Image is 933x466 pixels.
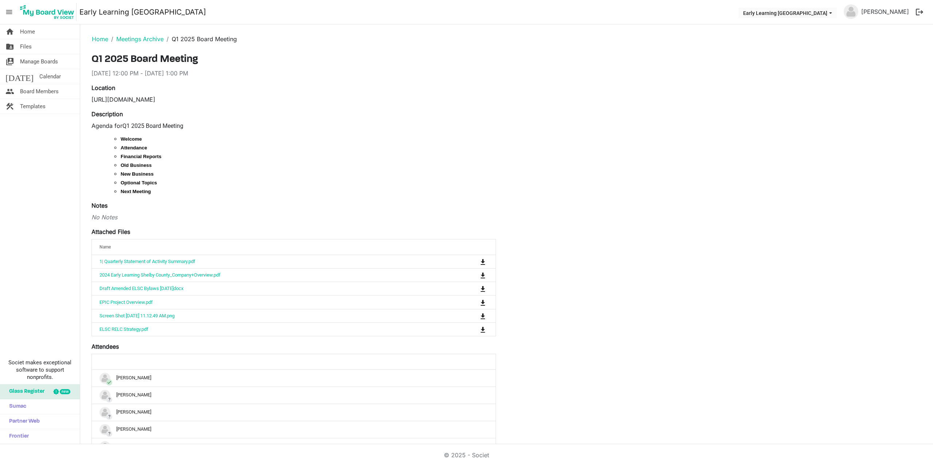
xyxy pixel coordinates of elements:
[92,404,496,421] td: ?Ashley Evans is template cell column header
[106,414,112,420] span: ?
[5,99,14,114] span: construction
[92,268,450,282] td: 2024 Early Learning Shelby County_Company+Overview.pdf is template cell column header Name
[106,396,112,403] span: ?
[5,429,29,444] span: Frontier
[99,272,220,278] a: 2024 Early Learning Shelby County_Company+Overview.pdf
[106,178,496,187] div: Page 1
[91,342,119,351] label: Attendees
[121,162,152,168] span: Old Business
[116,35,164,43] a: Meetings Archive
[2,5,16,19] span: menu
[99,326,148,332] a: ELSC RELC Strategy.pdf
[106,169,496,195] div: Page 1
[5,384,44,399] span: Glass Register
[91,95,496,104] div: [URL][DOMAIN_NAME]
[106,379,112,385] span: check
[92,421,496,438] td: ?Lisa Lewis is template cell column header
[478,297,488,307] button: Download
[444,451,489,459] a: © 2025 - Societ
[99,373,110,384] img: no-profile-picture.svg
[164,35,237,43] li: Q1 2025 Board Meeting
[99,390,488,401] div: [PERSON_NAME]
[92,255,450,268] td: 1| Quarterly Statement of Activity Summary.pdf is template cell column header Name
[20,84,59,99] span: Board Members
[844,4,858,19] img: no-profile-picture.svg
[450,282,496,295] td: is Command column column header
[121,171,153,177] span: New Business
[121,189,151,194] span: Next Meeting
[738,8,837,18] button: Early Learning Shelby County dropdownbutton
[99,373,488,384] div: [PERSON_NAME]
[478,311,488,321] button: Download
[106,160,496,195] div: Page 1
[91,227,130,236] label: Attached Files
[122,122,183,129] span: Q1 2025 Board Meeting
[92,282,450,295] td: Draft Amended ELSC Bylaws 2024.09.20.docx is template cell column header Name
[91,121,496,130] p: Agenda for
[858,4,912,19] a: [PERSON_NAME]
[450,309,496,322] td: is Command column column header
[99,299,153,305] a: EPIC Project Overview.pdf
[91,110,123,118] label: Description
[5,399,26,414] span: Sumac
[92,309,450,322] td: Screen Shot 2025-04-22 at 11.12.49 AM.png is template cell column header Name
[91,69,496,78] div: [DATE] 12:00 PM - [DATE] 1:00 PM
[99,424,488,435] div: [PERSON_NAME]
[478,283,488,294] button: Download
[106,187,496,195] div: Page 2
[20,39,32,54] span: Files
[99,424,110,435] img: no-profile-picture.svg
[912,4,927,20] button: logout
[121,180,157,185] span: Optional Topics
[91,83,115,92] label: Location
[121,154,161,159] span: Financial Reports
[478,257,488,267] button: Download
[79,5,206,19] a: Early Learning [GEOGRAPHIC_DATA]
[106,134,496,195] div: Page 1
[91,201,108,210] label: Notes
[92,370,496,387] td: checkAllison Coburn is template cell column header
[18,3,77,21] img: My Board View Logo
[106,143,496,195] div: Page 1
[450,255,496,268] td: is Command column column header
[99,441,488,452] div: [PERSON_NAME]
[5,24,14,39] span: home
[99,259,195,264] a: 1| Quarterly Statement of Activity Summary.pdf
[92,35,108,43] a: Home
[20,54,58,69] span: Manage Boards
[18,3,79,21] a: My Board View Logo
[121,136,142,142] span: Welcome
[99,313,175,318] a: Screen Shot [DATE] 11.12.49 AM.png
[5,414,40,429] span: Partner Web
[5,39,14,54] span: folder_shared
[450,322,496,336] td: is Command column column header
[5,84,14,99] span: people
[99,441,110,452] img: no-profile-picture.svg
[99,390,110,401] img: no-profile-picture.svg
[60,389,70,394] div: new
[39,69,61,84] span: Calendar
[99,244,111,250] span: Name
[91,213,496,222] div: No Notes
[92,322,450,336] td: ELSC RELC Strategy.pdf is template cell column header Name
[92,438,496,455] td: ?Ryan Claxton is template cell column header
[478,324,488,334] button: Download
[92,295,450,309] td: EPIC Project Overview.pdf is template cell column header Name
[5,54,14,69] span: switch_account
[99,407,488,418] div: [PERSON_NAME]
[450,295,496,309] td: is Command column column header
[106,152,496,195] div: Page 1
[5,69,34,84] span: [DATE]
[99,407,110,418] img: no-profile-picture.svg
[20,24,35,39] span: Home
[91,54,496,66] h3: Q1 2025 Board Meeting
[3,359,77,381] span: Societ makes exceptional software to support nonprofits.
[20,99,46,114] span: Templates
[106,431,112,437] span: ?
[92,387,496,404] td: ?Angi Elliott is template cell column header
[478,270,488,280] button: Download
[121,145,147,150] span: Attendance
[450,268,496,282] td: is Command column column header
[99,286,183,291] a: Draft Amended ELSC Bylaws [DATE]docx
